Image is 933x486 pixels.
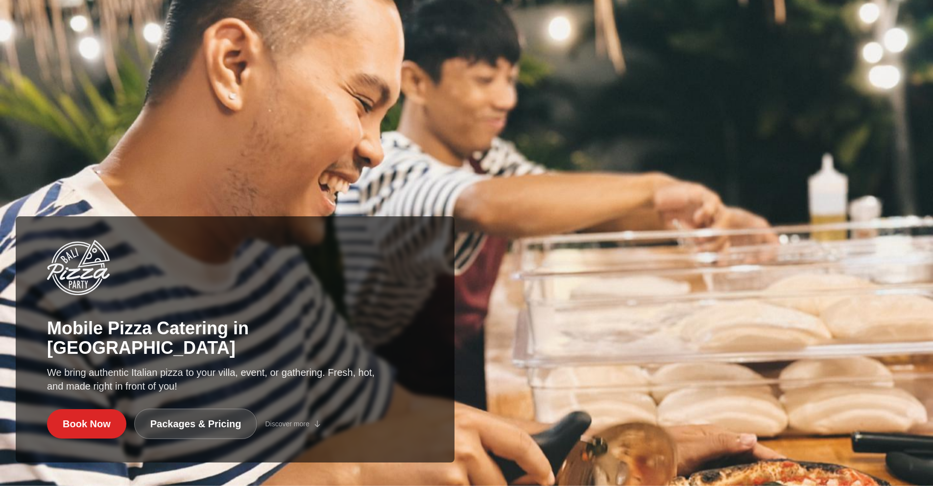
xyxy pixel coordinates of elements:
[47,319,423,358] h1: Mobile Pizza Catering in [GEOGRAPHIC_DATA]
[265,419,309,429] span: Discover more
[47,240,110,295] img: Bali Pizza Party Logo - Mobile Pizza Catering in Bali
[47,366,376,393] p: We bring authentic Italian pizza to your villa, event, or gathering. Fresh, hot, and made right i...
[47,409,126,439] a: Book Now
[134,409,258,439] a: Packages & Pricing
